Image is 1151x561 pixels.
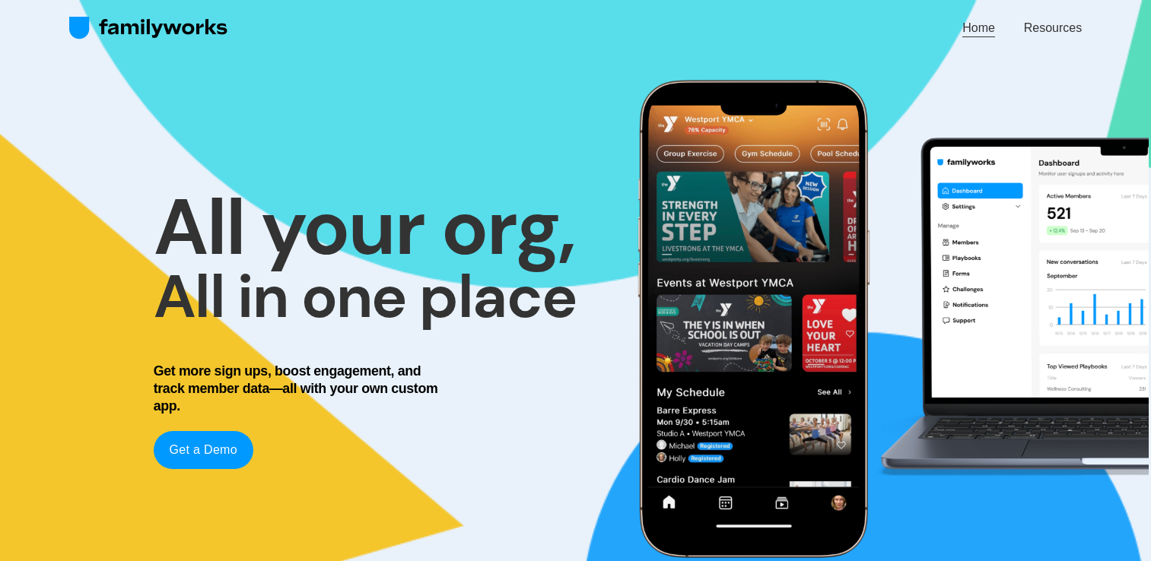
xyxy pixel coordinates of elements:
[69,16,228,40] img: FamilyWorks
[154,431,253,469] a: Get a Demo
[154,176,575,278] strong: All your org,
[154,363,449,415] h4: Get more sign ups, boost engagement, and track member data—all with your own custom app.
[962,18,995,39] a: Home
[154,257,577,336] strong: All in one place
[1024,18,1082,39] a: Resources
